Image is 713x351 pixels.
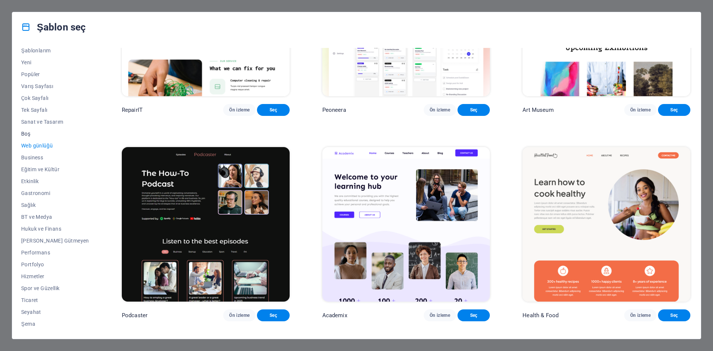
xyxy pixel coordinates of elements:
[624,104,657,116] button: Ön izleme
[21,116,89,128] button: Sanat ve Tasarım
[21,131,89,137] span: Boş
[21,152,89,163] button: Business
[658,104,690,116] button: Seç
[21,143,89,149] span: Web günlüğü
[223,104,255,116] button: Ön izleme
[21,56,89,68] button: Yeni
[229,312,250,318] span: Ön izleme
[21,247,89,259] button: Performans
[322,106,346,114] p: Peoneera
[21,223,89,235] button: Hukuk ve Finans
[21,45,89,56] button: Şablonlarım
[21,155,89,160] span: Business
[122,312,147,319] p: Podcaster
[630,107,651,113] span: Ön izleme
[21,190,89,196] span: Gastronomi
[21,95,89,101] span: Çok Sayfalı
[21,250,89,256] span: Performans
[21,214,89,220] span: BT ve Medya
[21,238,89,244] span: [PERSON_NAME] Gütmeyen
[21,80,89,92] button: Varış Sayfası
[21,59,89,65] span: Yeni
[21,282,89,294] button: Spor ve Güzellik
[21,199,89,211] button: Sağlık
[21,187,89,199] button: Gastronomi
[122,106,143,114] p: RepairIT
[21,273,89,279] span: Hizmetler
[21,21,86,33] h4: Şablon seç
[630,312,651,318] span: Ön izleme
[424,309,456,321] button: Ön izleme
[229,107,250,113] span: Ön izleme
[21,235,89,247] button: [PERSON_NAME] Gütmeyen
[21,48,89,53] span: Şablonlarım
[21,128,89,140] button: Boş
[21,321,89,327] span: Şema
[257,309,289,321] button: Seç
[21,226,89,232] span: Hukuk ve Finans
[322,147,490,302] img: Academix
[21,83,89,89] span: Varış Sayfası
[21,71,89,77] span: Popüler
[458,104,490,116] button: Seç
[21,178,89,184] span: Etkinlik
[522,312,559,319] p: Health & Food
[21,318,89,330] button: Şema
[21,297,89,303] span: Ticaret
[21,104,89,116] button: Tek Sayfalı
[263,107,283,113] span: Seç
[21,107,89,113] span: Tek Sayfalı
[21,270,89,282] button: Hizmetler
[21,175,89,187] button: Etkinlik
[223,309,255,321] button: Ön izleme
[21,309,89,315] span: Seyahat
[463,107,484,113] span: Seç
[664,312,684,318] span: Seç
[21,259,89,270] button: Portfolyo
[664,107,684,113] span: Seç
[21,261,89,267] span: Portfolyo
[21,68,89,80] button: Popüler
[263,312,283,318] span: Seç
[122,147,290,302] img: Podcaster
[522,106,553,114] p: Art Museum
[624,309,657,321] button: Ön izleme
[658,309,690,321] button: Seç
[21,119,89,125] span: Sanat ve Tasarım
[522,147,690,302] img: Health & Food
[322,312,347,319] p: Academix
[21,163,89,175] button: Eğitim ve Kültür
[21,285,89,291] span: Spor ve Güzellik
[21,166,89,172] span: Eğitim ve Kültür
[463,312,484,318] span: Seç
[21,202,89,208] span: Sağlık
[430,107,450,113] span: Ön izleme
[21,294,89,306] button: Ticaret
[424,104,456,116] button: Ön izleme
[430,312,450,318] span: Ön izleme
[458,309,490,321] button: Seç
[21,211,89,223] button: BT ve Medya
[257,104,289,116] button: Seç
[21,92,89,104] button: Çok Sayfalı
[21,306,89,318] button: Seyahat
[21,140,89,152] button: Web günlüğü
